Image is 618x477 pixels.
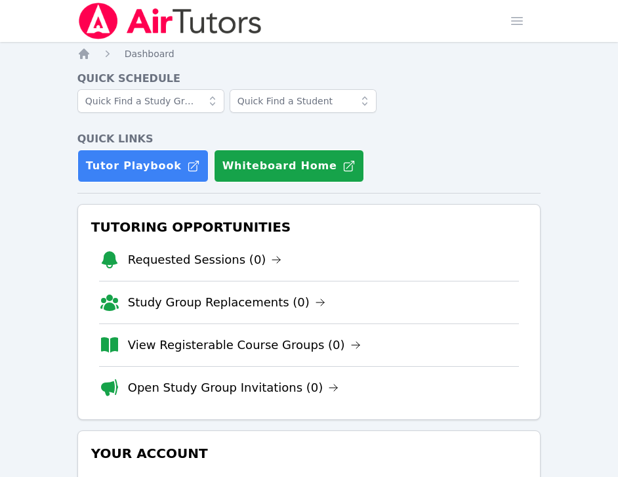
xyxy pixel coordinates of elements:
[128,336,361,354] a: View Registerable Course Groups (0)
[77,71,541,87] h4: Quick Schedule
[125,47,175,60] a: Dashboard
[128,379,339,397] a: Open Study Group Invitations (0)
[89,442,530,465] h3: Your Account
[77,3,263,39] img: Air Tutors
[89,215,530,239] h3: Tutoring Opportunities
[77,150,209,182] a: Tutor Playbook
[128,251,282,269] a: Requested Sessions (0)
[77,47,541,60] nav: Breadcrumb
[214,150,364,182] button: Whiteboard Home
[128,293,325,312] a: Study Group Replacements (0)
[125,49,175,59] span: Dashboard
[77,131,541,147] h4: Quick Links
[77,89,224,113] input: Quick Find a Study Group
[230,89,377,113] input: Quick Find a Student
